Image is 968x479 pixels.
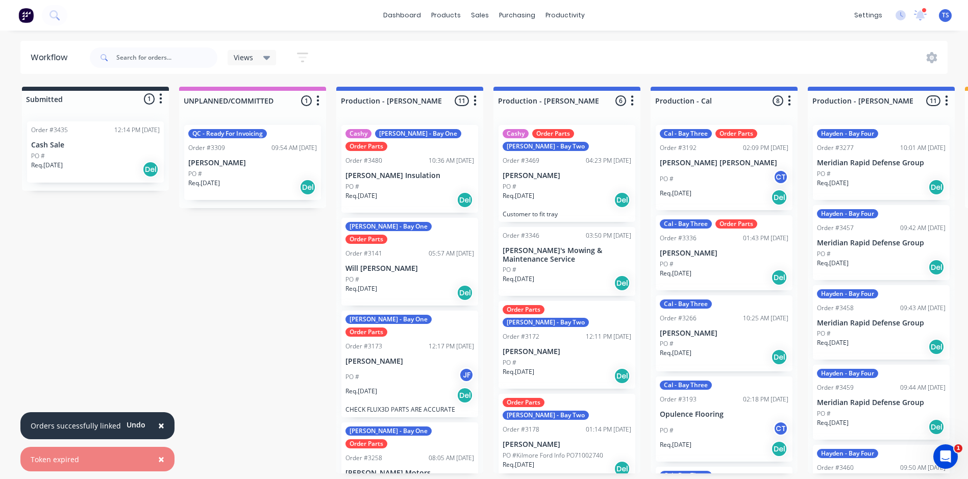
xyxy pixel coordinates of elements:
div: Order #3336 [660,234,697,243]
div: 10:36 AM [DATE] [429,156,474,165]
div: Hayden - Bay Four [817,289,878,298]
div: [PERSON_NAME] - Bay OneOrder PartsOrder #317312:17 PM [DATE][PERSON_NAME]PO #JFReq.[DATE]DelCHECK... [341,311,478,418]
div: Order #3277 [817,143,854,153]
p: Meridian Rapid Defense Group [817,159,946,167]
iframe: Intercom live chat [933,444,958,469]
div: Cashy[PERSON_NAME] - Bay OneOrder PartsOrder #348010:36 AM [DATE][PERSON_NAME] InsulationPO #Req.... [341,125,478,213]
div: Order Parts [532,129,574,138]
p: Opulence Flooring [660,410,788,419]
div: Order Parts [345,327,387,337]
div: Hayden - Bay Four [817,449,878,458]
p: [PERSON_NAME] [PERSON_NAME] [660,159,788,167]
div: Token expired [31,454,79,465]
div: Del [928,259,945,275]
p: PO # [503,265,516,274]
div: Del [614,275,630,291]
div: Hayden - Bay FourOrder #345909:44 AM [DATE]Meridian Rapid Defense GroupPO #Req.[DATE]Del [813,365,950,440]
div: productivity [540,8,590,23]
p: Req. [DATE] [817,418,849,427]
p: PO # [817,329,831,338]
p: Req. [DATE] [503,367,534,376]
p: [PERSON_NAME] [345,357,474,366]
div: Order #3435 [31,125,68,135]
p: PO # [345,275,359,284]
p: Req. [DATE] [345,387,377,396]
div: Order Parts [345,142,387,151]
p: PO # [817,249,831,259]
div: Del [928,339,945,355]
p: Req. [DATE] [817,179,849,188]
p: Req. [DATE] [503,191,534,200]
div: Order #3258 [345,453,382,463]
div: Order #3469 [503,156,539,165]
p: PO # [660,174,674,184]
div: Cal - Bay Three [660,381,712,390]
p: PO # [660,339,674,348]
p: Req. [DATE] [345,284,377,293]
div: [PERSON_NAME] - Bay Two [503,318,589,327]
p: [PERSON_NAME] Insulation [345,171,474,180]
div: Cal - Bay Three [660,299,712,309]
p: PO # [345,372,359,382]
img: Factory [18,8,34,23]
div: 05:57 AM [DATE] [429,249,474,258]
div: Del [457,192,473,208]
p: PO # [188,169,202,179]
p: Req. [DATE] [503,274,534,284]
div: Order #3193 [660,395,697,404]
div: Order #3309 [188,143,225,153]
div: Del [457,387,473,404]
p: CHECK FLUX3D PARTS ARE ACCURATE [345,406,474,413]
span: 1 [954,444,962,452]
div: Order #3141 [345,249,382,258]
span: Views [234,52,253,63]
span: TS [942,11,949,20]
span: × [158,452,164,466]
div: Order #3192 [660,143,697,153]
p: [PERSON_NAME]'s Mowing & Maintenance Service [503,246,631,264]
div: Order #3458 [817,304,854,313]
div: QC - Ready For InvoicingOrder #330909:54 AM [DATE][PERSON_NAME]PO #Req.[DATE]Del [184,125,321,200]
div: Del [771,349,787,365]
div: Order #3172 [503,332,539,341]
div: Orders successfully linked [31,420,121,431]
div: Order #3480 [345,156,382,165]
p: [PERSON_NAME] Motors [345,469,474,477]
p: Req. [DATE] [345,191,377,200]
p: PO # [817,169,831,179]
div: purchasing [494,8,540,23]
div: [PERSON_NAME] - Bay One [345,222,432,231]
p: [PERSON_NAME] [503,440,631,449]
p: Req. [DATE] [188,179,220,188]
div: Del [771,441,787,457]
div: Order Parts [503,305,544,314]
div: QC - Ready For Invoicing [188,129,267,138]
p: Req. [DATE] [660,189,691,198]
div: Hayden - Bay Four [817,129,878,138]
p: [PERSON_NAME] [660,249,788,258]
div: Order Parts [345,235,387,244]
div: Cashy [503,129,529,138]
div: Order #334603:50 PM [DATE][PERSON_NAME]'s Mowing & Maintenance ServicePO #Req.[DATE]Del [499,227,635,296]
div: CT [773,421,788,436]
div: Hayden - Bay FourOrder #345709:42 AM [DATE]Meridian Rapid Defense GroupPO #Req.[DATE]Del [813,205,950,280]
div: JF [459,367,474,383]
div: 12:17 PM [DATE] [429,342,474,351]
p: PO # [31,152,45,161]
p: PO #Kilmore Ford Info PO71002740 [503,451,603,460]
div: Del [771,269,787,286]
div: [PERSON_NAME] - Bay One [345,315,432,324]
p: PO # [345,182,359,191]
div: Workflow [31,52,72,64]
div: 03:50 PM [DATE] [586,231,631,240]
div: 12:14 PM [DATE] [114,125,160,135]
div: Order #3178 [503,425,539,434]
div: sales [466,8,494,23]
p: PO # [503,182,516,191]
div: [PERSON_NAME] - Bay Two [503,411,589,420]
div: CashyOrder Parts[PERSON_NAME] - Bay TwoOrder #346904:23 PM [DATE][PERSON_NAME]PO #Req.[DATE]DelCu... [499,125,635,222]
button: Close [148,414,175,438]
div: Del [614,192,630,208]
div: Order #3457 [817,223,854,233]
div: Del [300,179,316,195]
